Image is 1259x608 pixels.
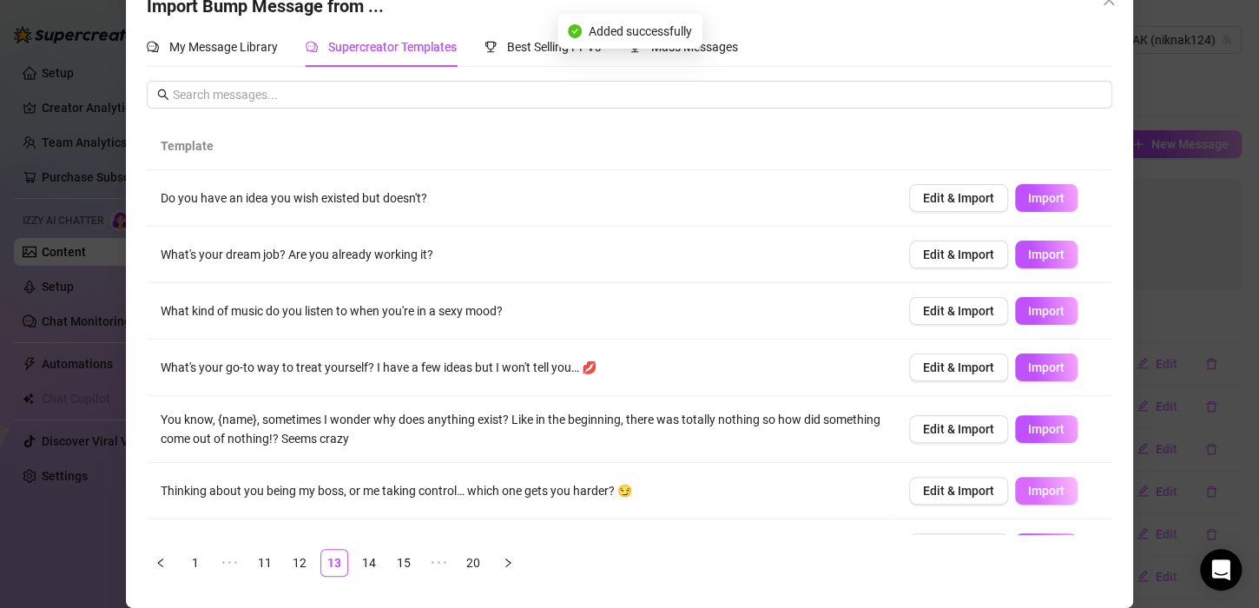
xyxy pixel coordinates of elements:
[147,519,895,576] td: imagine me waiting in bed for you after a long day of work {name} 😇😇
[909,477,1008,505] button: Edit & Import
[155,558,166,568] span: left
[484,41,497,53] span: trophy
[425,549,452,577] span: •••
[923,304,994,318] span: Edit & Import
[147,340,895,396] td: What's your go-to way to treat yourself? I have a few ideas but I won't tell you… 💋
[909,241,1008,268] button: Edit & Import
[147,122,880,170] th: Template
[425,549,452,577] li: Next 5 Pages
[1028,422,1065,436] span: Import
[391,550,417,576] a: 15
[216,549,244,577] span: •••
[1015,415,1078,443] button: Import
[1015,354,1078,381] button: Import
[251,549,279,577] li: 11
[287,550,313,576] a: 12
[1015,184,1078,212] button: Import
[306,41,318,53] span: comment
[589,22,692,41] span: Added successfully
[1015,477,1078,505] button: Import
[320,549,348,577] li: 13
[1200,549,1242,591] div: Open Intercom Messenger
[909,354,1008,381] button: Edit & Import
[147,227,895,283] td: What's your dream job? Are you already working it?
[494,549,522,577] button: right
[909,533,1008,561] button: Edit & Import
[1015,241,1078,268] button: Import
[173,85,1102,104] input: Search messages...
[182,550,208,576] a: 1
[147,283,895,340] td: What kind of music do you listen to when you're in a sexy mood?
[459,549,487,577] li: 20
[147,170,895,227] td: Do you have an idea you wish existed but doesn't?
[356,550,382,576] a: 14
[147,549,175,577] button: left
[355,549,383,577] li: 14
[1028,191,1065,205] span: Import
[147,549,175,577] li: Previous Page
[503,558,513,568] span: right
[147,396,895,463] td: You know, {name}, sometimes I wonder why does anything exist? Like in the beginning, there was to...
[1028,304,1065,318] span: Import
[328,40,457,54] span: Supercreator Templates
[1028,484,1065,498] span: Import
[909,297,1008,325] button: Edit & Import
[286,549,313,577] li: 12
[923,484,994,498] span: Edit & Import
[157,89,169,101] span: search
[923,360,994,374] span: Edit & Import
[1015,297,1078,325] button: Import
[169,40,278,54] span: My Message Library
[1015,533,1078,561] button: Import
[460,550,486,576] a: 20
[181,549,209,577] li: 1
[923,248,994,261] span: Edit & Import
[321,550,347,576] a: 13
[909,415,1008,443] button: Edit & Import
[568,24,582,38] span: check-circle
[923,191,994,205] span: Edit & Import
[494,549,522,577] li: Next Page
[909,184,1008,212] button: Edit & Import
[1028,360,1065,374] span: Import
[147,41,159,53] span: comment
[923,422,994,436] span: Edit & Import
[147,463,895,519] td: Thinking about you being my boss, or me taking control… which one gets you harder? 😏
[507,40,601,54] span: Best Selling PPVs
[1028,248,1065,261] span: Import
[216,549,244,577] li: Previous 5 Pages
[252,550,278,576] a: 11
[390,549,418,577] li: 15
